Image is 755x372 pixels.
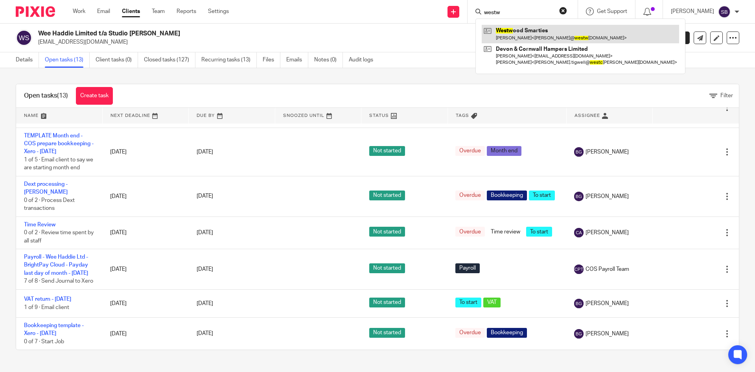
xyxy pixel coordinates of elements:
a: Recurring tasks (13) [201,52,257,68]
p: [PERSON_NAME] [671,7,714,15]
a: Audit logs [349,52,379,68]
img: svg%3E [574,228,584,237]
span: 0 of 2 · Process Dext transactions [24,198,75,211]
span: Not started [369,146,405,156]
span: Month end [487,146,521,156]
span: Overdue [455,146,485,156]
span: VAT [483,298,501,307]
span: COS Payroll Team [586,265,629,273]
button: Clear [559,7,567,15]
span: To start [529,191,555,200]
span: To start [455,298,481,307]
span: Not started [369,227,405,237]
span: Filter [720,93,733,98]
img: svg%3E [574,265,584,274]
img: svg%3E [574,192,584,201]
img: svg%3E [16,30,32,46]
span: 0 of 7 · Start Job [24,339,64,344]
a: Time Review [24,222,55,228]
a: Emails [286,52,308,68]
span: 7 of 8 · Send Journal to Xero [24,278,93,284]
span: Time review [487,227,524,237]
span: (13) [57,93,68,99]
a: VAT return - [DATE] [24,296,71,302]
input: Search [483,9,554,17]
p: [EMAIL_ADDRESS][DOMAIN_NAME] [38,38,632,46]
a: Work [73,7,85,15]
a: Settings [208,7,229,15]
span: Not started [369,298,405,307]
span: [DATE] [197,230,213,235]
a: Email [97,7,110,15]
a: Closed tasks (127) [144,52,195,68]
span: Status [369,113,389,118]
span: Payroll [455,263,480,273]
span: Get Support [597,9,627,14]
span: [DATE] [197,301,213,306]
span: 1 of 9 · Email client [24,305,69,310]
span: 1 of 5 · Email client to say we are starting month end [24,157,93,171]
span: To start [526,227,552,237]
span: [PERSON_NAME] [586,330,629,338]
img: svg%3E [574,299,584,308]
a: Notes (0) [314,52,343,68]
td: [DATE] [102,249,188,290]
span: Not started [369,191,405,200]
a: Open tasks (13) [45,52,90,68]
img: svg%3E [718,6,731,18]
span: Snoozed Until [283,113,324,118]
a: Details [16,52,39,68]
a: Payroll - Wee Haddie Ltd - BrightPay Cloud - Payday last day of month - [DATE] [24,254,88,276]
span: Overdue [455,191,485,200]
a: Clients [122,7,140,15]
span: Overdue [455,227,485,237]
a: Files [263,52,280,68]
img: Pixie [16,6,55,17]
a: Create task [76,87,113,105]
h2: Wee Haddie Limited t/a Studio [PERSON_NAME] [38,30,514,38]
td: [DATE] [102,176,188,217]
td: [DATE] [102,318,188,350]
a: Client tasks (0) [96,52,138,68]
span: Bookkeeping [487,191,527,200]
span: Overdue [455,328,485,338]
span: [PERSON_NAME] [586,229,629,237]
span: [PERSON_NAME] [586,148,629,156]
span: 0 of 2 · Review time spent by all staff [24,230,94,244]
a: Team [152,7,165,15]
td: [DATE] [102,289,188,317]
a: Reports [177,7,196,15]
span: [PERSON_NAME] [586,192,629,200]
span: Not started [369,263,405,273]
span: Not started [369,328,405,338]
span: [DATE] [197,149,213,155]
span: Tags [456,113,469,118]
a: TEMPLATE Month end - COS prepare bookkeeping - Xero - [DATE] [24,133,94,155]
h1: Open tasks [24,92,68,100]
img: svg%3E [574,147,584,157]
a: Dext processing - [PERSON_NAME] [24,181,68,195]
img: svg%3E [574,329,584,339]
a: Bookkeeping template - Xero - [DATE] [24,323,84,336]
span: [PERSON_NAME] [586,300,629,307]
td: [DATE] [102,128,188,176]
span: [DATE] [197,331,213,337]
span: Bookkeeping [487,328,527,338]
span: [DATE] [197,194,213,199]
td: [DATE] [102,217,188,249]
span: [DATE] [197,267,213,272]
